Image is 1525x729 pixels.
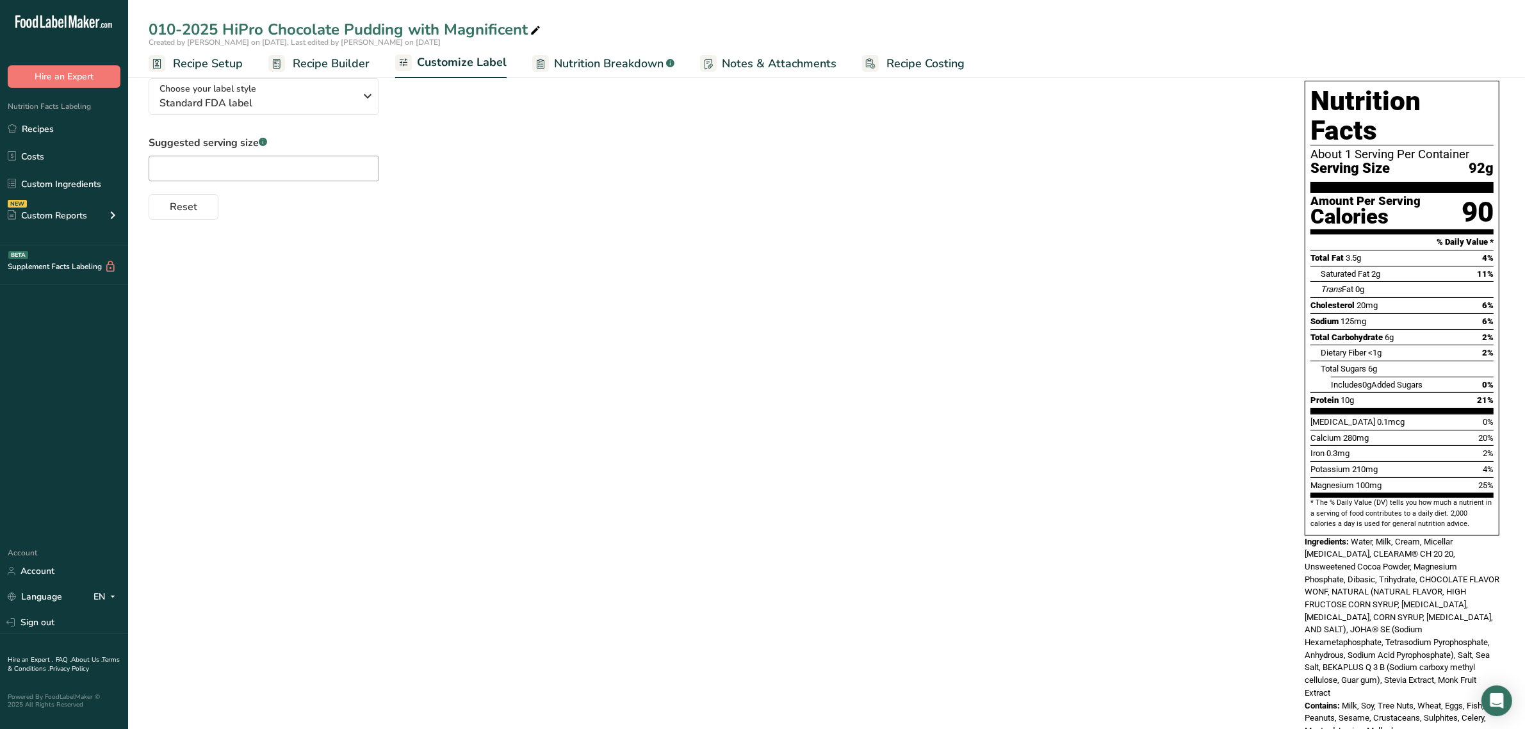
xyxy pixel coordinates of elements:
a: Recipe Setup [149,49,243,78]
span: 20mg [1357,300,1378,310]
span: [MEDICAL_DATA] [1310,417,1375,427]
a: Recipe Costing [862,49,965,78]
h1: Nutrition Facts [1310,86,1494,145]
i: Trans [1321,284,1342,294]
span: 3.5g [1346,253,1361,263]
div: 90 [1462,195,1494,229]
a: Recipe Builder [268,49,370,78]
div: NEW [8,200,27,208]
span: 2g [1371,269,1380,279]
span: Fat [1321,284,1353,294]
span: Total Sugars [1321,364,1366,373]
span: Calcium [1310,433,1341,443]
span: Sodium [1310,316,1339,326]
div: Calories [1310,208,1421,226]
span: Total Carbohydrate [1310,332,1383,342]
span: 20% [1478,433,1494,443]
a: Privacy Policy [49,664,89,673]
span: 2% [1482,332,1494,342]
span: 10g [1341,395,1354,405]
a: Hire an Expert . [8,655,53,664]
div: Custom Reports [8,209,87,222]
span: Nutrition Breakdown [554,55,664,72]
span: Choose your label style [159,82,256,95]
div: Amount Per Serving [1310,195,1421,208]
span: Potassium [1310,464,1350,474]
span: <1g [1368,348,1382,357]
span: Saturated Fat [1321,269,1369,279]
span: 125mg [1341,316,1366,326]
button: Hire an Expert [8,65,120,88]
a: Terms & Conditions . [8,655,120,673]
span: Notes & Attachments [722,55,836,72]
a: About Us . [71,655,102,664]
span: Recipe Costing [886,55,965,72]
span: Serving Size [1310,161,1390,177]
span: Customize Label [417,54,507,71]
span: 4% [1482,253,1494,263]
span: 6% [1482,300,1494,310]
span: 25% [1478,480,1494,490]
span: Protein [1310,395,1339,405]
span: Magnesium [1310,480,1354,490]
a: FAQ . [56,655,71,664]
span: 210mg [1352,464,1378,474]
span: Total Fat [1310,253,1344,263]
span: Iron [1310,448,1325,458]
span: 0g [1362,380,1371,389]
span: 0% [1483,417,1494,427]
span: Reset [170,199,197,215]
span: 6g [1368,364,1377,373]
div: 010-2025 HiPro Chocolate Pudding with Magnificent [149,18,543,41]
span: Ingredients: [1305,537,1349,546]
span: Includes Added Sugars [1331,380,1423,389]
span: Water, Milk, Cream, Micellar [MEDICAL_DATA], CLEARAM® CH 20 20, Unsweetened Cocoa Powder, Magnesi... [1305,537,1499,698]
a: Language [8,586,62,608]
span: Standard FDA label [159,95,355,111]
span: 92g [1469,161,1494,177]
div: About 1 Serving Per Container [1310,148,1494,161]
span: 0.3mg [1326,448,1350,458]
span: 4% [1483,464,1494,474]
span: 280mg [1343,433,1369,443]
span: 100mg [1356,480,1382,490]
span: Recipe Setup [173,55,243,72]
span: Contains: [1305,701,1340,710]
span: 2% [1482,348,1494,357]
a: Customize Label [395,48,507,79]
span: 0g [1355,284,1364,294]
a: Notes & Attachments [700,49,836,78]
span: Recipe Builder [293,55,370,72]
span: 0% [1482,380,1494,389]
a: Nutrition Breakdown [532,49,674,78]
span: 21% [1477,395,1494,405]
span: Created by [PERSON_NAME] on [DATE], Last edited by [PERSON_NAME] on [DATE] [149,37,441,47]
label: Suggested serving size [149,135,379,151]
span: 2% [1483,448,1494,458]
span: Dietary Fiber [1321,348,1366,357]
div: Open Intercom Messenger [1481,685,1512,716]
div: Powered By FoodLabelMaker © 2025 All Rights Reserved [8,693,120,709]
div: EN [94,589,120,605]
div: BETA [8,251,28,259]
section: % Daily Value * [1310,234,1494,250]
span: 11% [1477,269,1494,279]
button: Choose your label style Standard FDA label [149,78,379,115]
section: * The % Daily Value (DV) tells you how much a nutrient in a serving of food contributes to a dail... [1310,498,1494,529]
span: 0.1mcg [1377,417,1405,427]
span: 6% [1482,316,1494,326]
span: Cholesterol [1310,300,1355,310]
span: 6g [1385,332,1394,342]
button: Reset [149,194,218,220]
